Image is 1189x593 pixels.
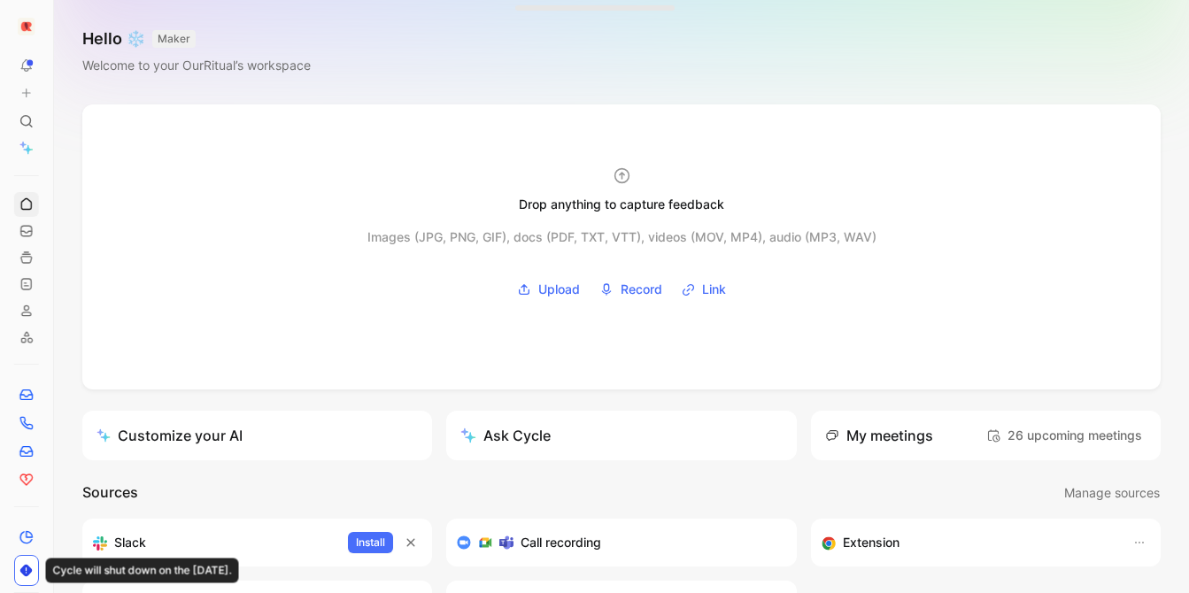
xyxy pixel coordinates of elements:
button: Manage sources [1063,481,1161,504]
div: Sync your customers, send feedback and get updates in Slack [93,532,334,553]
button: Install [348,532,393,553]
div: Cycle will shut down on the [DATE]. [46,558,239,583]
div: My meetings [825,425,933,446]
h3: Call recording [521,532,601,553]
a: Customize your AI [82,411,432,460]
img: OurRitual [18,18,35,35]
button: MAKER [152,30,196,48]
span: Upload [538,279,580,300]
div: Capture feedback from anywhere on the web [822,532,1115,553]
h1: Hello ❄️ [82,28,311,50]
button: Link [676,276,732,303]
span: Install [356,534,385,551]
span: Link [702,279,726,300]
button: 26 upcoming meetings [982,421,1147,450]
h2: Sources [82,481,138,504]
span: Record [621,279,662,300]
button: Upload [511,276,586,303]
div: Welcome to your OurRitual’s workspace [82,55,311,76]
div: Record & transcribe meetings from Zoom, Meet & Teams. [457,532,771,553]
h3: Slack [114,532,146,553]
div: Ask Cycle [460,425,551,446]
button: Ask Cycle [446,411,796,460]
button: Record [593,276,668,303]
div: Customize your AI [97,425,243,446]
h3: Extension [843,532,899,553]
div: Drop anything to capture feedback [519,194,724,215]
span: Manage sources [1064,482,1160,504]
button: OurRitual [14,14,39,39]
div: Images (JPG, PNG, GIF), docs (PDF, TXT, VTT), videos (MOV, MP4), audio (MP3, WAV) [367,227,876,248]
span: 26 upcoming meetings [986,425,1142,446]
